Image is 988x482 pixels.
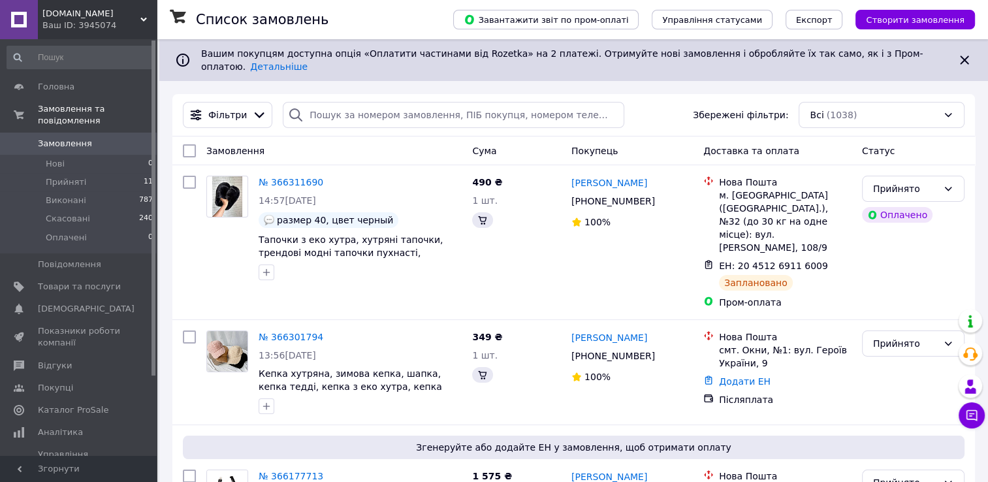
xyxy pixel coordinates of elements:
span: Створити замовлення [866,15,964,25]
span: Експорт [796,15,833,25]
a: Фото товару [206,330,248,372]
span: 11 [144,176,153,188]
span: Прийняті [46,176,86,188]
span: 240 [139,213,153,225]
span: ЕН: 20 4512 6911 6009 [719,261,828,271]
div: Ваш ID: 3945074 [42,20,157,31]
span: 0 [148,158,153,170]
span: Виконані [46,195,86,206]
a: [PERSON_NAME] [571,331,647,344]
div: [PHONE_NUMBER] [569,347,658,365]
a: Кепка хутряна, зимова кепка, шапка, кепка тедді, кепка з еко хутра, кепка [259,368,442,392]
div: Прийнято [873,336,938,351]
div: Післяплата [719,393,852,406]
img: Фото товару [207,331,247,372]
a: № 366311690 [259,177,323,187]
span: Покупець [571,146,618,156]
span: 1 шт. [472,195,498,206]
span: 349 ₴ [472,332,502,342]
span: Відгуки [38,360,72,372]
span: Завантажити звіт по пром-оплаті [464,14,628,25]
span: 1 575 ₴ [472,471,512,481]
button: Чат з покупцем [959,402,985,428]
span: Збережені фільтри: [693,108,788,121]
a: Детальніше [250,61,308,72]
span: Товари та послуги [38,281,121,293]
input: Пошук за номером замовлення, ПІБ покупця, номером телефону, Email, номером накладної [283,102,624,128]
div: смт. Окни, №1: вул. Героїв України, 9 [719,344,852,370]
span: 14:57[DATE] [259,195,316,206]
span: 13:56[DATE] [259,350,316,361]
span: Замовлення [38,138,92,150]
a: Додати ЕН [719,376,771,387]
span: Згенеруйте або додайте ЕН у замовлення, щоб отримати оплату [188,441,959,454]
img: Фото товару [212,176,243,217]
a: Фото товару [206,176,248,217]
button: Експорт [786,10,843,29]
span: Замовлення та повідомлення [38,103,157,127]
span: Вашим покупцям доступна опція «Оплатити частинами від Rozetka» на 2 платежі. Отримуйте нові замов... [201,48,923,72]
h1: Список замовлень [196,12,328,27]
a: № 366177713 [259,471,323,481]
div: [PHONE_NUMBER] [569,192,658,210]
div: Пром-оплата [719,296,852,309]
span: Управління сайтом [38,449,121,472]
span: (1038) [827,110,857,120]
span: Нові [46,158,65,170]
a: [PERSON_NAME] [571,176,647,189]
span: Доставка та оплата [703,146,799,156]
span: Повідомлення [38,259,101,270]
span: Скасовані [46,213,90,225]
span: Головна [38,81,74,93]
button: Управління статусами [652,10,773,29]
span: Фільтри [208,108,247,121]
span: 1 шт. [472,350,498,361]
span: Оплачені [46,232,87,244]
div: Заплановано [719,275,793,291]
span: Замовлення [206,146,264,156]
div: Прийнято [873,182,938,196]
span: Каталог ProSale [38,404,108,416]
div: м. [GEOGRAPHIC_DATA] ([GEOGRAPHIC_DATA].), №32 (до 30 кг на одне місце): вул. [PERSON_NAME], 108/9 [719,189,852,254]
span: Статус [862,146,895,156]
span: 787 [139,195,153,206]
button: Створити замовлення [855,10,975,29]
span: 100% [584,372,611,382]
div: Нова Пошта [719,176,852,189]
span: Всі [810,108,823,121]
img: :speech_balloon: [264,215,274,225]
a: Створити замовлення [842,14,975,24]
span: Покупці [38,382,73,394]
a: № 366301794 [259,332,323,342]
input: Пошук [7,46,154,69]
span: Cума [472,146,496,156]
span: Аналітика [38,426,83,438]
a: Тапочки з еко хутра, хутряні тапочки, трендові модні тапочки пухнасті, кімнатні для дому, домашні... [259,234,443,271]
div: Нова Пошта [719,330,852,344]
span: [DEMOGRAPHIC_DATA] [38,303,135,315]
span: Управління статусами [662,15,762,25]
span: 0 [148,232,153,244]
span: Lex.store [42,8,140,20]
span: 490 ₴ [472,177,502,187]
button: Завантажити звіт по пром-оплаті [453,10,639,29]
div: Оплачено [862,207,932,223]
span: Показники роботи компанії [38,325,121,349]
span: 100% [584,217,611,227]
span: размер 40, цвет черный [277,215,393,225]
